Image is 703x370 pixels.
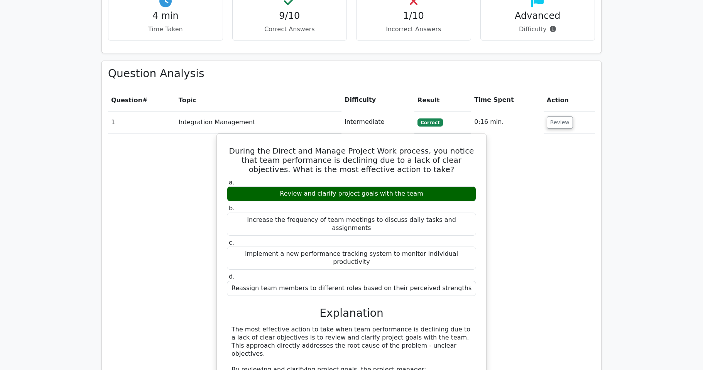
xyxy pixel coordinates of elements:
h5: During the Direct and Manage Project Work process, you notice that team performance is declining ... [226,146,477,174]
span: c. [229,239,234,246]
th: Result [414,89,471,111]
div: Implement a new performance tracking system to monitor individual productivity [227,247,476,270]
th: # [108,89,176,111]
td: 0:16 min. [471,111,544,133]
th: Difficulty [341,89,414,111]
th: Action [544,89,595,111]
td: Intermediate [341,111,414,133]
h4: 9/10 [239,10,341,22]
h4: 4 min [115,10,216,22]
span: Question [111,96,142,104]
td: 1 [108,111,176,133]
h4: Advanced [487,10,589,22]
span: Correct [417,118,443,126]
div: Reassign team members to different roles based on their perceived strengths [227,281,476,296]
th: Time Spent [471,89,544,111]
td: Integration Management [176,111,341,133]
p: Incorrect Answers [363,25,465,34]
th: Topic [176,89,341,111]
h3: Explanation [232,307,471,320]
span: d. [229,273,235,280]
p: Difficulty [487,25,589,34]
h4: 1/10 [363,10,465,22]
button: Review [547,117,573,128]
h3: Question Analysis [108,67,595,80]
div: Review and clarify project goals with the team [227,186,476,201]
div: Increase the frequency of team meetings to discuss daily tasks and assignments [227,213,476,236]
span: a. [229,179,235,186]
p: Time Taken [115,25,216,34]
span: b. [229,204,235,212]
p: Correct Answers [239,25,341,34]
